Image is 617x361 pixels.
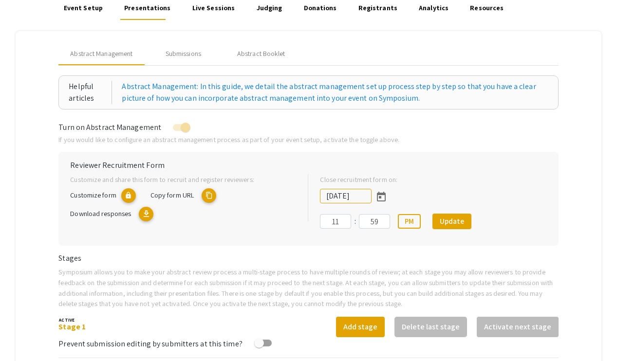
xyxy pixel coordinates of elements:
h6: Reviewer Recruitment Form [70,161,546,170]
button: Activate next stage [477,317,559,337]
div: : [351,216,359,227]
h6: Stages [58,253,558,263]
mat-icon: Export responses [139,207,153,221]
span: Abstract Management [70,49,132,59]
button: Delete last stage [394,317,467,337]
div: Submissions [166,49,201,59]
p: If you would like to configure an abstract management process as part of your event setup, activa... [58,134,558,145]
button: Add stage [336,317,385,337]
mat-icon: copy URL [202,188,216,203]
input: Minutes [359,214,390,229]
p: Customize and share this form to recruit and register reviewers: [70,174,292,185]
a: Abstract Management: In this guide, we detail the abstract management set up process step by step... [122,81,548,104]
button: Update [432,214,471,229]
button: Open calendar [372,186,391,206]
span: Turn on Abstract Management [58,122,161,132]
button: PM [398,214,421,229]
label: Close recruitment form on: [320,174,397,185]
span: Download responses [70,209,131,218]
div: Helpful articles [69,81,112,104]
mat-icon: lock [121,188,136,203]
iframe: Chat [7,317,41,354]
span: Copy form URL [150,190,194,199]
a: Stage 1 [58,322,86,332]
span: Prevent submission editing by submitters at this time? [58,339,242,349]
span: Customize form [70,190,116,199]
input: Hours [320,214,351,229]
div: Abstract Booklet [237,49,285,59]
p: Symposium allows you to make your abstract review process a multi-stage process to have multiple ... [58,267,558,308]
